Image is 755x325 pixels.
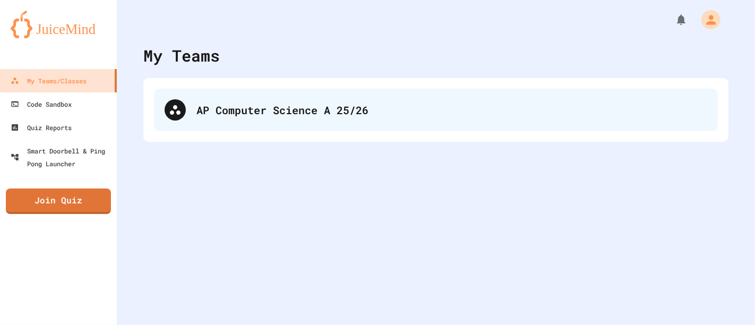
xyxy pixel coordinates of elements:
img: logo-orange.svg [11,11,106,38]
div: Code Sandbox [11,98,72,110]
div: AP Computer Science A 25/26 [154,89,718,131]
div: My Teams/Classes [11,74,87,87]
div: My Account [690,7,723,32]
div: My Teams [143,44,220,67]
a: Join Quiz [6,189,111,214]
div: Quiz Reports [11,121,72,134]
div: AP Computer Science A 25/26 [196,102,707,118]
div: Smart Doorbell & Ping Pong Launcher [11,144,113,170]
div: My Notifications [655,11,690,29]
